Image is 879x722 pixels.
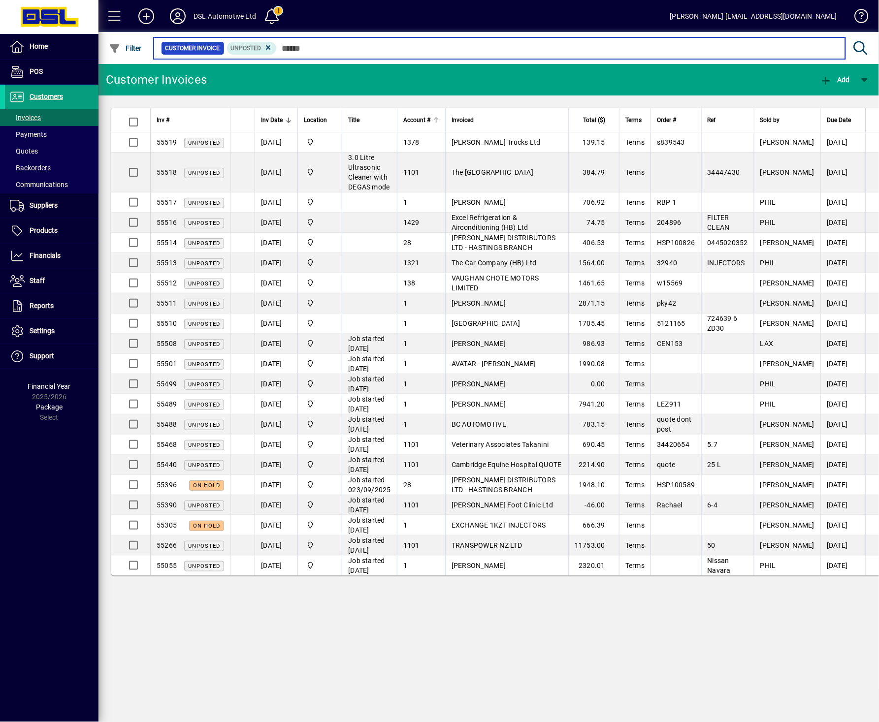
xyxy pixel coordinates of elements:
[625,521,645,529] span: Terms
[348,335,385,352] span: Job started [DATE]
[657,198,676,206] span: RBP 1
[625,259,645,267] span: Terms
[30,327,55,335] span: Settings
[348,516,385,534] span: Job started [DATE]
[708,115,749,126] div: Ref
[193,482,220,489] span: On hold
[165,43,220,53] span: Customer Invoice
[403,420,407,428] span: 1
[10,181,68,188] span: Communications
[760,461,814,469] span: [PERSON_NAME]
[188,422,220,428] span: Unposted
[304,540,336,551] span: Central
[188,361,220,368] span: Unposted
[255,273,297,293] td: [DATE]
[820,475,866,495] td: [DATE]
[820,293,866,314] td: [DATE]
[403,259,420,267] span: 1321
[188,281,220,287] span: Unposted
[304,419,336,430] span: Central
[452,198,506,206] span: [PERSON_NAME]
[820,495,866,515] td: [DATE]
[304,318,336,329] span: Central
[403,461,420,469] span: 1101
[403,138,420,146] span: 1378
[255,515,297,535] td: [DATE]
[452,461,562,469] span: Cambridge Equine Hospital QUOTE
[568,374,619,394] td: 0.00
[760,440,814,448] span: [PERSON_NAME]
[188,301,220,307] span: Unposted
[157,360,177,368] span: 55501
[304,399,336,409] span: Central
[568,253,619,273] td: 1564.00
[304,378,336,389] span: Central
[188,260,220,267] span: Unposted
[568,273,619,293] td: 1461.65
[255,495,297,515] td: [DATE]
[157,461,177,469] span: 55440
[348,415,385,433] span: Job started [DATE]
[255,293,297,314] td: [DATE]
[625,138,645,146] span: Terms
[188,502,220,509] span: Unposted
[657,481,695,489] span: HSP100589
[157,259,177,267] span: 55513
[403,440,420,448] span: 1101
[157,440,177,448] span: 55468
[188,220,220,226] span: Unposted
[847,2,867,34] a: Knowledge Base
[348,154,390,191] span: 3.0 Litre Ultrasonic Cleaner with DEGAS mode
[708,314,738,332] span: 724639 6 ZD30
[820,334,866,354] td: [DATE]
[452,234,556,251] span: [PERSON_NAME] DISTRIBUTORS LTD - HASTINGS BRANCH
[760,400,776,408] span: PHIL
[657,440,689,448] span: 34420654
[708,168,740,176] span: 34447430
[820,273,866,293] td: [DATE]
[452,501,553,509] span: [PERSON_NAME] Foot Clinic Ltd
[568,132,619,153] td: 139.15
[568,192,619,213] td: 706.92
[5,159,98,176] a: Backorders
[403,400,407,408] span: 1
[760,521,814,529] span: [PERSON_NAME]
[820,253,866,273] td: [DATE]
[157,400,177,408] span: 55489
[760,168,814,176] span: [PERSON_NAME]
[5,34,98,59] a: Home
[827,115,851,126] span: Due Date
[304,439,336,450] span: Central
[188,200,220,206] span: Unposted
[452,440,549,448] span: Veterinary Associates Takanini
[820,394,866,414] td: [DATE]
[760,319,814,327] span: [PERSON_NAME]
[157,198,177,206] span: 55517
[348,395,385,413] span: Job started [DATE]
[231,45,261,52] span: Unposted
[188,321,220,327] span: Unposted
[452,214,528,231] span: Excel Refrigeration & Airconditioning (HB) Ltd
[255,314,297,334] td: [DATE]
[452,319,520,327] span: [GEOGRAPHIC_DATA]
[403,115,439,126] div: Account #
[304,257,336,268] span: Central
[5,294,98,318] a: Reports
[760,219,776,226] span: PHIL
[30,201,58,209] span: Suppliers
[625,168,645,176] span: Terms
[452,115,562,126] div: Invoiced
[657,319,685,327] span: 5121165
[403,521,407,529] span: 1
[657,115,695,126] div: Order #
[568,495,619,515] td: -46.00
[255,414,297,435] td: [DATE]
[304,217,336,228] span: Central
[5,193,98,218] a: Suppliers
[255,374,297,394] td: [DATE]
[188,341,220,347] span: Unposted
[255,192,297,213] td: [DATE]
[403,168,420,176] span: 1101
[10,130,47,138] span: Payments
[348,115,391,126] div: Title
